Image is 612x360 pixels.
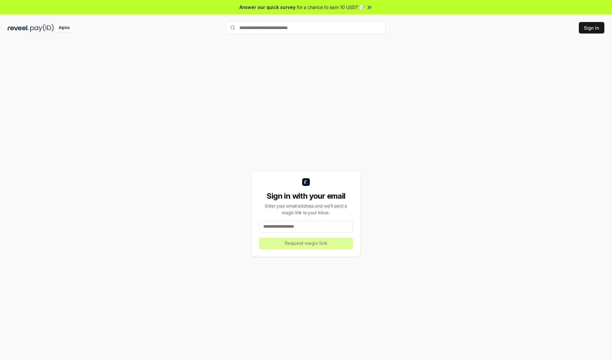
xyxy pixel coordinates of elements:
img: pay_id [30,24,54,32]
div: Alpha [55,24,73,32]
span: for a chance to earn 10 USDT 📝 [297,4,365,11]
button: Sign In [579,22,604,33]
div: Enter your email address and we’ll send a magic link to your inbox. [259,202,353,216]
div: Sign in with your email [259,191,353,201]
img: reveel_dark [8,24,29,32]
img: logo_small [302,178,310,186]
span: Answer our quick survey [239,4,295,11]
